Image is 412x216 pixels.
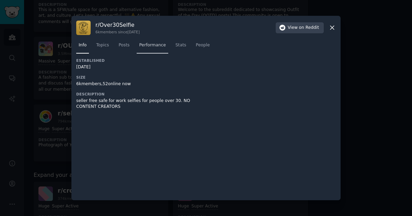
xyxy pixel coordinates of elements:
[76,75,206,80] h3: Size
[76,81,206,87] div: 6k members, 52 online now
[173,40,188,54] a: Stats
[76,98,206,110] div: seller free safe for work selfies for people over 30. NO CONTENT CREATORS
[196,42,210,48] span: People
[94,40,111,54] a: Topics
[76,40,89,54] a: Info
[76,21,91,35] img: Over30Selfie
[76,92,206,96] h3: Description
[139,42,166,48] span: Performance
[299,25,319,31] span: on Reddit
[193,40,212,54] a: People
[118,42,129,48] span: Posts
[79,42,87,48] span: Info
[95,21,140,29] h3: r/ Over30Selfie
[276,22,324,33] button: Viewon Reddit
[175,42,186,48] span: Stats
[76,58,206,63] h3: Established
[95,30,140,34] div: 6k members since [DATE]
[288,25,319,31] span: View
[137,40,168,54] a: Performance
[76,64,206,70] div: [DATE]
[116,40,132,54] a: Posts
[96,42,109,48] span: Topics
